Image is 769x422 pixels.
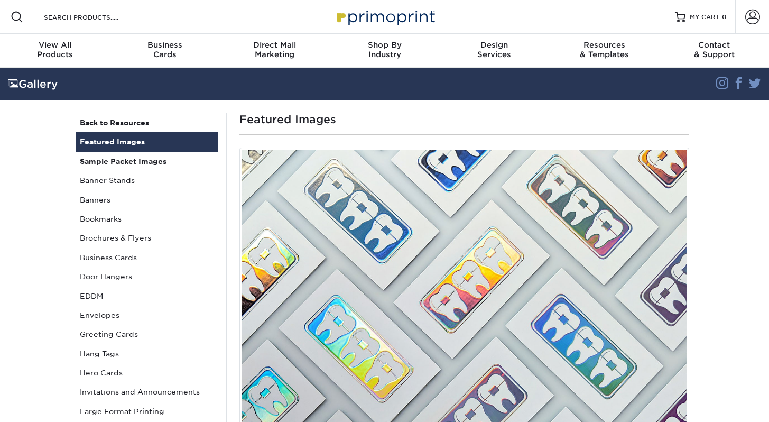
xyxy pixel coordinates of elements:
a: Envelopes [76,306,218,325]
a: BusinessCards [110,34,220,68]
a: Hang Tags [76,344,218,363]
div: Cards [110,40,220,59]
a: Featured Images [76,132,218,151]
a: Hero Cards [76,363,218,382]
a: Contact& Support [659,34,769,68]
a: Banner Stands [76,171,218,190]
span: 0 [722,13,727,21]
span: Direct Mail [220,40,330,50]
span: Contact [659,40,769,50]
span: Business [110,40,220,50]
a: Banners [76,190,218,209]
div: Industry [330,40,440,59]
a: Shop ByIndustry [330,34,440,68]
span: Resources [549,40,659,50]
a: EDDM [76,287,218,306]
div: & Support [659,40,769,59]
a: DesignServices [439,34,549,68]
a: Business Cards [76,248,218,267]
a: Sample Packet Images [76,152,218,171]
span: Design [439,40,549,50]
a: Door Hangers [76,267,218,286]
span: Shop By [330,40,440,50]
a: Greeting Cards [76,325,218,344]
a: Invitations and Announcements [76,382,218,401]
a: Large Format Printing [76,402,218,421]
a: Resources& Templates [549,34,659,68]
h1: Featured Images [239,113,689,126]
a: Back to Resources [76,113,218,132]
div: Marketing [220,40,330,59]
strong: Featured Images [80,137,145,146]
img: Primoprint [332,5,438,28]
div: & Templates [549,40,659,59]
span: MY CART [690,13,720,22]
strong: Sample Packet Images [80,157,166,166]
div: Services [439,40,549,59]
a: Brochures & Flyers [76,228,218,247]
a: Bookmarks [76,209,218,228]
input: SEARCH PRODUCTS..... [43,11,146,23]
a: Direct MailMarketing [220,34,330,68]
